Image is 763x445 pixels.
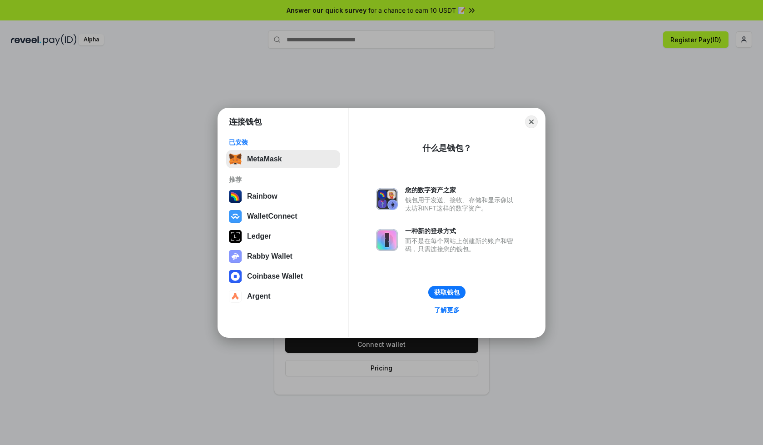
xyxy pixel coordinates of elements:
[405,227,518,235] div: 一种新的登录方式
[525,115,538,128] button: Close
[422,143,471,154] div: 什么是钱包？
[247,232,271,240] div: Ledger
[229,290,242,303] img: svg+xml,%3Csvg%20width%3D%2228%22%20height%3D%2228%22%20viewBox%3D%220%200%2028%2028%22%20fill%3D...
[247,292,271,300] div: Argent
[226,227,340,245] button: Ledger
[247,272,303,280] div: Coinbase Wallet
[229,153,242,165] img: svg+xml,%3Csvg%20fill%3D%22none%22%20height%3D%2233%22%20viewBox%3D%220%200%2035%2033%22%20width%...
[229,190,242,203] img: svg+xml,%3Csvg%20width%3D%22120%22%20height%3D%22120%22%20viewBox%3D%220%200%20120%20120%22%20fil...
[229,250,242,263] img: svg+xml,%3Csvg%20xmlns%3D%22http%3A%2F%2Fwww.w3.org%2F2000%2Fsvg%22%20fill%3D%22none%22%20viewBox...
[405,237,518,253] div: 而不是在每个网站上创建新的账户和密码，只需连接您的钱包。
[229,116,262,127] h1: 连接钱包
[226,267,340,285] button: Coinbase Wallet
[247,155,282,163] div: MetaMask
[429,304,465,316] a: 了解更多
[226,287,340,305] button: Argent
[376,188,398,210] img: svg+xml,%3Csvg%20xmlns%3D%22http%3A%2F%2Fwww.w3.org%2F2000%2Fsvg%22%20fill%3D%22none%22%20viewBox...
[405,186,518,194] div: 您的数字资产之家
[226,207,340,225] button: WalletConnect
[229,210,242,223] img: svg+xml,%3Csvg%20width%3D%2228%22%20height%3D%2228%22%20viewBox%3D%220%200%2028%2028%22%20fill%3D...
[229,270,242,283] img: svg+xml,%3Csvg%20width%3D%2228%22%20height%3D%2228%22%20viewBox%3D%220%200%2028%2028%22%20fill%3D...
[428,286,466,299] button: 获取钱包
[434,288,460,296] div: 获取钱包
[226,187,340,205] button: Rainbow
[247,192,277,200] div: Rainbow
[247,252,292,260] div: Rabby Wallet
[226,150,340,168] button: MetaMask
[376,229,398,251] img: svg+xml,%3Csvg%20xmlns%3D%22http%3A%2F%2Fwww.w3.org%2F2000%2Fsvg%22%20fill%3D%22none%22%20viewBox...
[405,196,518,212] div: 钱包用于发送、接收、存储和显示像以太坊和NFT这样的数字资产。
[247,212,297,220] div: WalletConnect
[229,175,337,184] div: 推荐
[229,138,337,146] div: 已安装
[434,306,460,314] div: 了解更多
[226,247,340,265] button: Rabby Wallet
[229,230,242,243] img: svg+xml,%3Csvg%20xmlns%3D%22http%3A%2F%2Fwww.w3.org%2F2000%2Fsvg%22%20width%3D%2228%22%20height%3...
